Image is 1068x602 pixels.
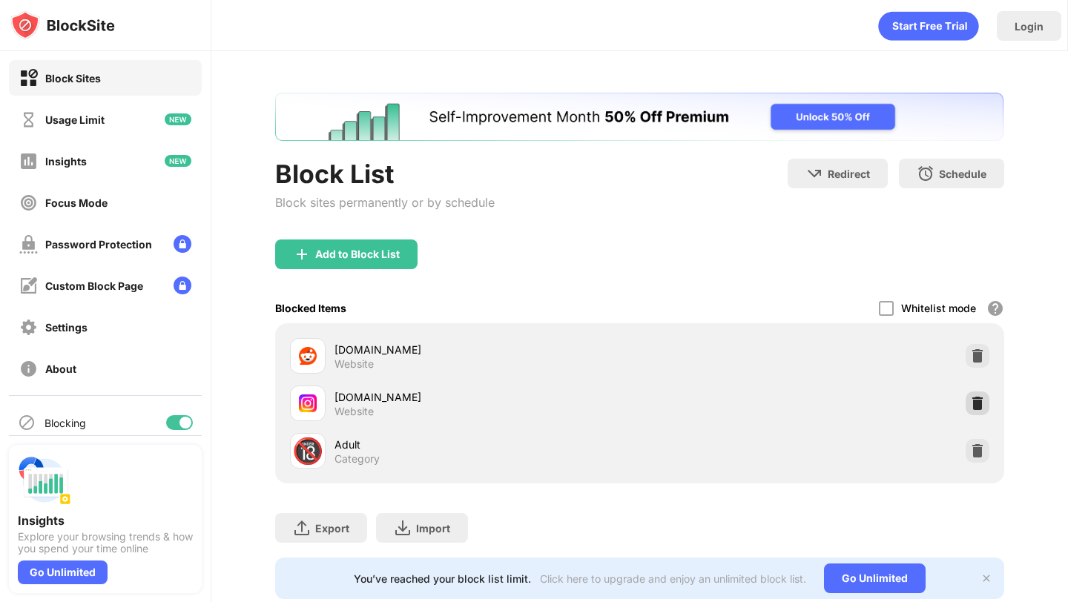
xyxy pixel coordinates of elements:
[334,437,639,452] div: Adult
[828,168,870,180] div: Redirect
[19,235,38,254] img: password-protection-off.svg
[275,195,495,210] div: Block sites permanently or by schedule
[540,572,806,585] div: Click here to upgrade and enjoy an unlimited block list.
[174,235,191,253] img: lock-menu.svg
[416,522,450,535] div: Import
[980,572,992,584] img: x-button.svg
[939,168,986,180] div: Schedule
[315,522,349,535] div: Export
[44,417,86,429] div: Blocking
[275,159,495,189] div: Block List
[299,394,317,412] img: favicons
[275,93,1003,141] iframe: Banner
[45,238,152,251] div: Password Protection
[354,572,531,585] div: You’ve reached your block list limit.
[334,342,639,357] div: [DOMAIN_NAME]
[174,277,191,294] img: lock-menu.svg
[45,279,143,292] div: Custom Block Page
[10,10,115,40] img: logo-blocksite.svg
[19,110,38,129] img: time-usage-off.svg
[19,360,38,378] img: about-off.svg
[334,389,639,405] div: [DOMAIN_NAME]
[19,152,38,171] img: insights-off.svg
[19,277,38,295] img: customize-block-page-off.svg
[45,363,76,375] div: About
[1015,20,1044,33] div: Login
[45,155,87,168] div: Insights
[45,196,108,209] div: Focus Mode
[901,302,976,314] div: Whitelist mode
[299,347,317,365] img: favicons
[19,318,38,337] img: settings-off.svg
[18,414,36,431] img: blocking-icon.svg
[334,452,380,466] div: Category
[45,72,101,85] div: Block Sites
[19,69,38,87] img: block-on.svg
[19,193,38,212] img: focus-off.svg
[45,321,88,334] div: Settings
[275,302,346,314] div: Blocked Items
[878,11,979,41] div: animation
[315,248,400,260] div: Add to Block List
[18,560,108,584] div: Go Unlimited
[165,113,191,125] img: new-icon.svg
[292,436,323,466] div: 🔞
[18,531,193,555] div: Explore your browsing trends & how you spend your time online
[334,405,374,418] div: Website
[165,155,191,167] img: new-icon.svg
[18,513,193,528] div: Insights
[45,113,105,126] div: Usage Limit
[334,357,374,371] div: Website
[824,563,926,593] div: Go Unlimited
[18,454,71,507] img: push-insights.svg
